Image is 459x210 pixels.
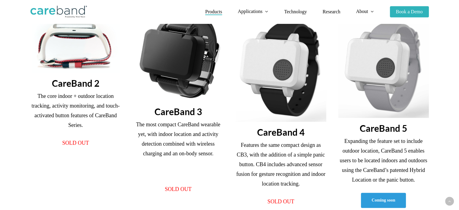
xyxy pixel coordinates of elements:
[30,77,121,89] h3: CareBand 2
[30,91,121,138] p: The core indoor + outdoor location tracking, activity monitoring, and touch-activated button feat...
[267,199,294,205] span: SOLD OUT
[30,6,87,18] img: CareBand
[236,126,326,138] h3: CareBand 4
[390,9,429,14] a: Book a Demo
[284,9,307,14] a: Technology
[356,9,374,14] a: About
[62,140,89,146] span: SOLD OUT
[356,9,368,14] span: About
[338,122,429,134] h3: CareBand 5
[133,106,224,117] h3: CareBand 3
[371,197,395,203] span: Coming soon
[338,136,429,185] p: Expanding the feature set to include outdoor location, CareBand 5 enables users to be located ind...
[238,9,263,14] span: Applications
[205,9,222,14] a: Products
[361,193,406,208] a: Coming soon
[133,120,224,166] p: The most compact CareBand wearable yet, with indoor location and activity detection combined with...
[165,186,192,192] span: SOLD OUT
[396,9,423,14] span: Book a Demo
[238,9,269,14] a: Applications
[236,140,326,197] p: Features the same compact design as CB3, with the addition of a simple panic button. CB4 includes...
[323,9,340,14] a: Research
[445,197,454,206] a: Back to top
